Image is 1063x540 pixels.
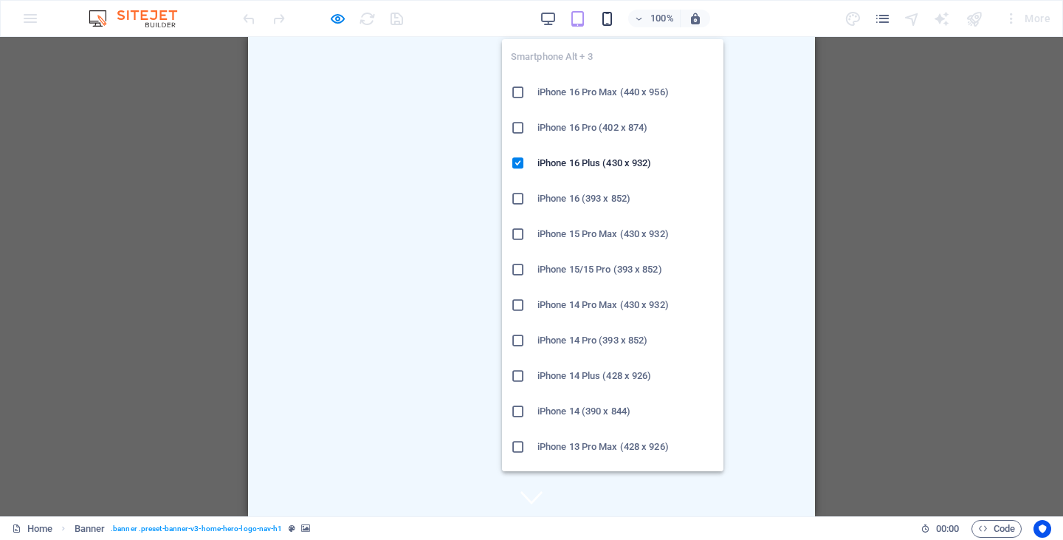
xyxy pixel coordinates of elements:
button: Code [971,520,1022,538]
h6: iPhone 16 (393 x 852) [537,190,715,208]
a: Click to cancel selection. Double-click to open Pages [12,520,52,538]
h6: iPhone 14 (390 x 844) [537,403,715,420]
h6: iPhone 16 Plus (430 x 932) [537,154,715,172]
h6: iPhone 14 Pro (393 x 852) [537,332,715,349]
i: This element contains a background [301,524,310,533]
nav: breadcrumb [75,520,310,538]
i: This element is a customizable preset [289,524,295,533]
h6: iPhone 13 Pro Max (428 x 926) [537,438,715,456]
button: Usercentrics [1033,520,1051,538]
button: pages [874,10,892,27]
i: On resize automatically adjust zoom level to fit chosen device. [689,12,702,25]
span: Click to select. Double-click to edit [75,520,106,538]
img: Editor Logo [85,10,196,27]
h6: iPhone 15/15 Pro (393 x 852) [537,261,715,278]
h6: Session time [921,520,960,538]
span: . banner .preset-banner-v3-home-hero-logo-nav-h1 [111,520,282,538]
h6: iPhone 16 Pro (402 x 874) [537,119,715,137]
button: 100% [628,10,681,27]
i: Pages (Ctrl+Alt+S) [874,10,891,27]
h6: 100% [650,10,674,27]
h6: iPhone 15 Pro Max (430 x 932) [537,225,715,243]
h6: iPhone 14 Pro Max (430 x 932) [537,296,715,314]
span: Code [978,520,1015,538]
h6: iPhone 16 Pro Max (440 x 956) [537,83,715,101]
h6: iPhone 14 Plus (428 x 926) [537,367,715,385]
span: : [946,523,949,534]
span: 00 00 [936,520,959,538]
